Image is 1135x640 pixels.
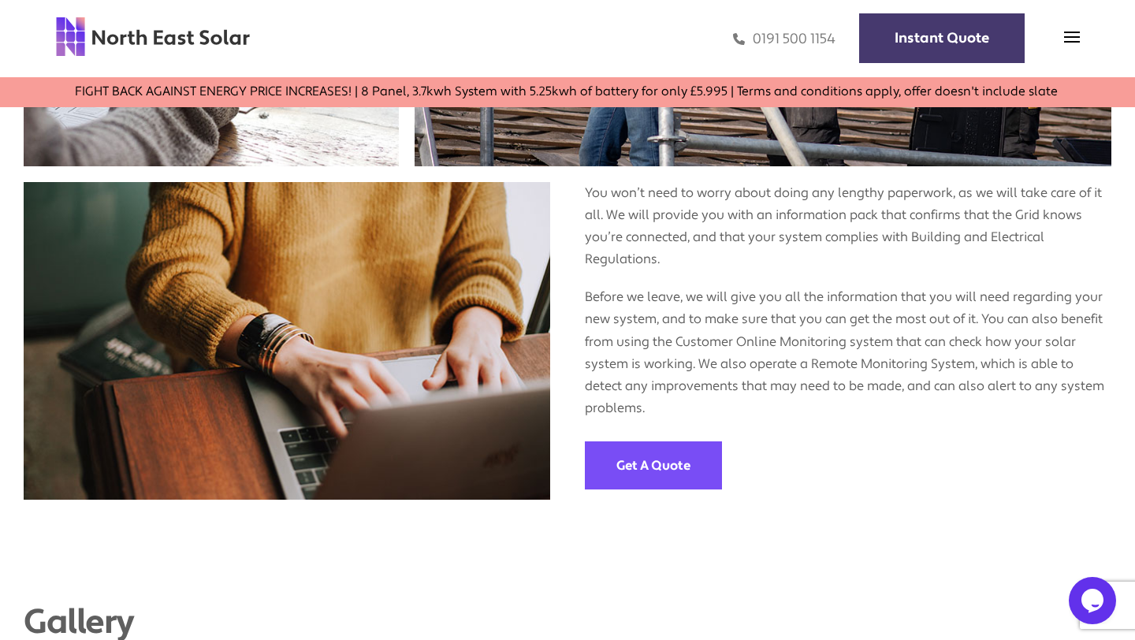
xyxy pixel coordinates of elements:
iframe: chat widget [1069,577,1119,624]
p: You won’t need to worry about doing any lengthy paperwork, as we will take care of it all. We wil... [585,182,1111,270]
p: Before we leave, we will give you all the information that you will need regarding your new syste... [585,270,1111,419]
a: Get A Quote [585,441,722,489]
a: Instant Quote [859,13,1025,63]
img: menu icon [1064,29,1080,45]
img: north east solar logo [55,16,251,58]
a: 0191 500 1154 [733,30,835,48]
img: person on laptop [24,182,550,500]
img: phone icon [733,30,745,48]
